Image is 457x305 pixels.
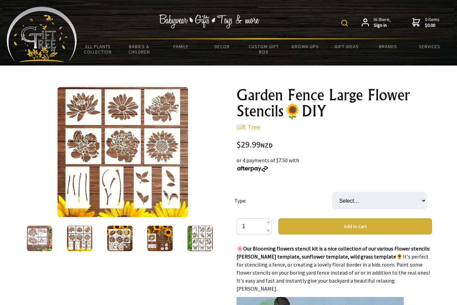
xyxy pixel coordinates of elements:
[58,87,188,217] img: Garden Fence Large Flower Stencils🌻DIY
[118,39,160,59] a: Babies & Children
[412,17,440,28] a: 0 items$0.00
[284,39,326,54] a: Grown Ups
[235,183,332,218] td: Type:
[237,87,432,119] h1: Garden Fence Large Flower Stencils🌻DIY
[237,123,260,131] a: Gift Tree
[77,39,118,59] a: All Plants Collection
[7,7,77,62] img: Babyware - Gifts - Toys and more...
[237,245,243,252] strong: 🌸
[27,226,52,251] img: Garden Fence Large Flower Stencils🌻DIY
[341,20,348,26] img: product search
[107,226,132,251] img: Garden Fence Large Flower Stencils🌻DIY
[67,226,92,251] img: Garden Fence Large Flower Stencils🌻DIY
[374,17,391,28] span: Hi there,
[278,218,432,234] button: Add to Cart
[237,244,432,293] p: It's perfect for stenciling a fence, or creating a lovely floral border in a kids room. Paint som...
[237,245,430,260] strong: Our Blooming flowers stencil kit is a nice collection of our various Flower stencils:[PERSON_NAME...
[237,166,269,172] img: Afterpay
[237,156,432,172] div: or 4 payments of $7.50 with
[159,14,259,28] img: Babywear - Gifts - Toys & more
[367,39,409,54] a: Brands
[261,141,273,149] span: NZD
[425,16,440,28] span: 0 items
[243,39,284,59] a: Custom Gift Box
[187,226,213,251] img: Garden Fence Large Flower Stencils🌻DIY
[201,39,243,54] a: Decor
[147,226,173,251] img: Garden Fence Large Flower Stencils🌻DIY
[326,39,367,54] a: Gift Ideas
[374,22,391,28] strong: Sign in
[409,39,450,54] a: Services
[362,17,391,28] a: Hi there,Sign in
[160,39,201,54] a: Family
[237,140,432,149] div: $29.99
[425,22,440,28] strong: $0.00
